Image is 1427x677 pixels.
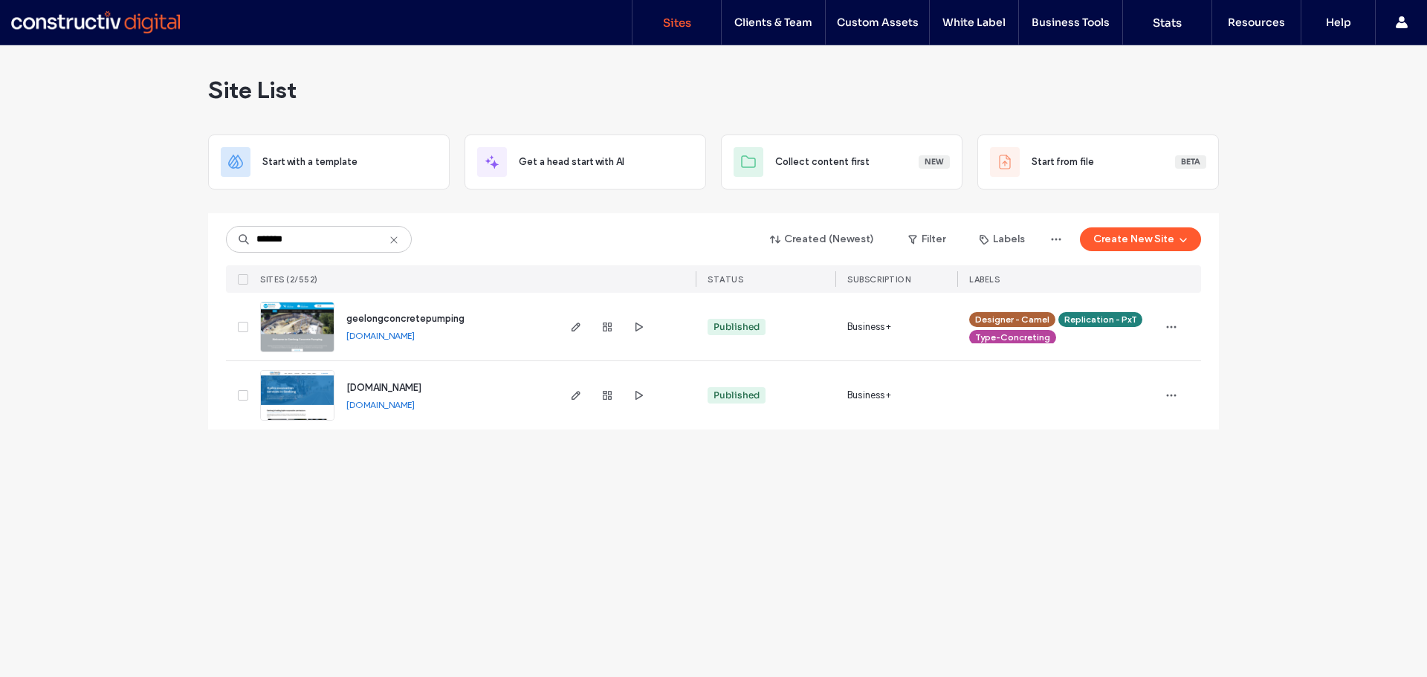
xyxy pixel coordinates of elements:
span: SITES (2/552) [260,274,318,285]
div: Collect content firstNew [721,135,962,190]
span: Business+ [847,320,891,334]
span: Business+ [847,388,891,403]
div: Get a head start with AI [465,135,706,190]
span: Replication - PxT [1064,313,1136,326]
a: [DOMAIN_NAME] [346,330,415,341]
label: Sites [663,16,691,30]
span: SUBSCRIPTION [847,274,910,285]
div: Start with a template [208,135,450,190]
a: [DOMAIN_NAME] [346,399,415,410]
a: geelongconcretepumping [346,312,465,325]
button: Labels [966,227,1038,251]
a: [DOMAIN_NAME] [346,381,421,394]
span: Type-Concreting [975,331,1050,344]
span: STATUS [708,274,743,285]
label: White Label [942,16,1006,29]
span: Start with a template [262,155,357,169]
button: Created (Newest) [757,227,887,251]
button: Create New Site [1080,227,1201,251]
span: LABELS [969,274,1000,285]
div: Published [713,320,760,334]
label: Resources [1228,16,1285,29]
span: Collect content first [775,155,870,169]
span: Start from file [1032,155,1094,169]
span: Designer - Camel [975,313,1049,326]
label: Help [1326,16,1351,29]
div: Start from fileBeta [977,135,1219,190]
span: [DOMAIN_NAME] [346,382,421,393]
div: Published [713,389,760,402]
label: Clients & Team [734,16,812,29]
div: New [919,155,950,169]
button: Filter [893,227,960,251]
span: Get a head start with AI [519,155,624,169]
span: geelongconcretepumping [346,313,465,324]
span: Site List [208,75,297,105]
label: Stats [1153,16,1182,30]
label: Business Tools [1032,16,1110,29]
div: Beta [1175,155,1206,169]
label: Custom Assets [837,16,919,29]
